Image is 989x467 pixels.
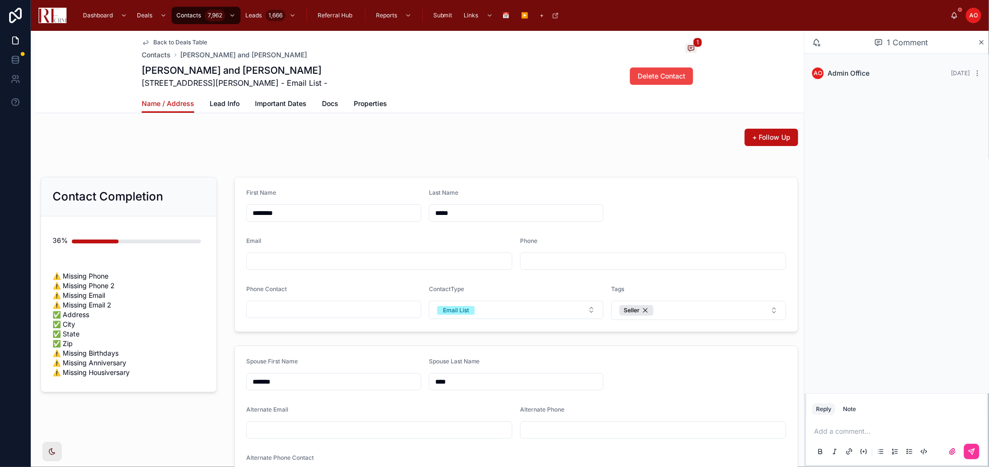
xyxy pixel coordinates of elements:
[951,69,970,77] span: [DATE]
[142,95,194,113] a: Name / Address
[53,271,205,377] span: ⚠️ Missing Phone ⚠️ Missing Phone 2 ⚠️ Missing Email ⚠️ Missing Email 2 ✅ Address ✅ City ✅ State ...
[245,12,262,19] span: Leads
[828,68,869,78] span: Admin Office
[459,7,498,24] a: Links
[246,285,287,293] span: Phone Contact
[745,129,798,146] button: + Follow Up
[137,12,152,19] span: Deals
[246,237,261,244] span: Email
[266,10,285,21] div: 1,666
[246,189,276,196] span: First Name
[241,7,301,24] a: Leads1,666
[611,285,624,293] span: Tags
[153,39,207,46] span: Back to Deals Table
[376,12,397,19] span: Reports
[638,71,685,81] span: Delete Contact
[255,99,307,108] span: Important Dates
[142,99,194,108] span: Name / Address
[246,358,298,365] span: Spouse First Name
[443,306,469,315] div: Email List
[843,405,856,413] div: Note
[210,99,240,108] span: Lead Info
[246,454,314,461] span: Alternate Phone Contact
[429,358,480,365] span: Spouse Last Name
[429,189,458,196] span: Last Name
[540,12,544,19] span: +
[53,189,163,204] h2: Contact Completion
[498,7,517,24] a: 📅
[132,7,172,24] a: Deals
[313,7,359,24] a: Referral Hub
[752,133,790,142] span: + Follow Up
[53,231,68,250] div: 36%
[255,95,307,114] a: Important Dates
[611,301,786,320] button: Select Button
[180,50,307,60] a: [PERSON_NAME] and [PERSON_NAME]
[520,406,564,413] span: Alternate Phone
[142,64,327,77] h1: [PERSON_NAME] and [PERSON_NAME]
[517,7,535,24] a: ▶️
[887,37,928,48] span: 1 Comment
[535,7,564,24] a: +
[142,50,171,60] a: Contacts
[433,12,453,19] span: Submit
[142,77,327,89] span: [STREET_ADDRESS][PERSON_NAME] - Email List -
[142,39,207,46] a: Back to Deals Table
[371,7,416,24] a: Reports
[428,7,459,24] a: Submit
[39,8,67,23] img: App logo
[205,10,225,21] div: 7,962
[429,301,604,319] button: Select Button
[630,67,693,85] button: Delete Contact
[83,12,113,19] span: Dashboard
[503,12,510,19] span: 📅
[210,95,240,114] a: Lead Info
[172,7,241,24] a: Contacts7,962
[429,285,464,293] span: ContactType
[246,406,288,413] span: Alternate Email
[619,305,654,316] button: Unselect 348
[74,5,950,26] div: scrollable content
[176,12,201,19] span: Contacts
[354,99,387,108] span: Properties
[322,95,338,114] a: Docs
[322,99,338,108] span: Docs
[839,403,860,415] button: Note
[685,43,697,55] button: 1
[624,307,640,314] span: Seller
[354,95,387,114] a: Properties
[814,69,822,77] span: AO
[693,38,702,47] span: 1
[521,12,529,19] span: ▶️
[969,12,978,19] span: AO
[78,7,132,24] a: Dashboard
[520,237,537,244] span: Phone
[464,12,479,19] span: Links
[812,403,835,415] button: Reply
[318,12,352,19] span: Referral Hub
